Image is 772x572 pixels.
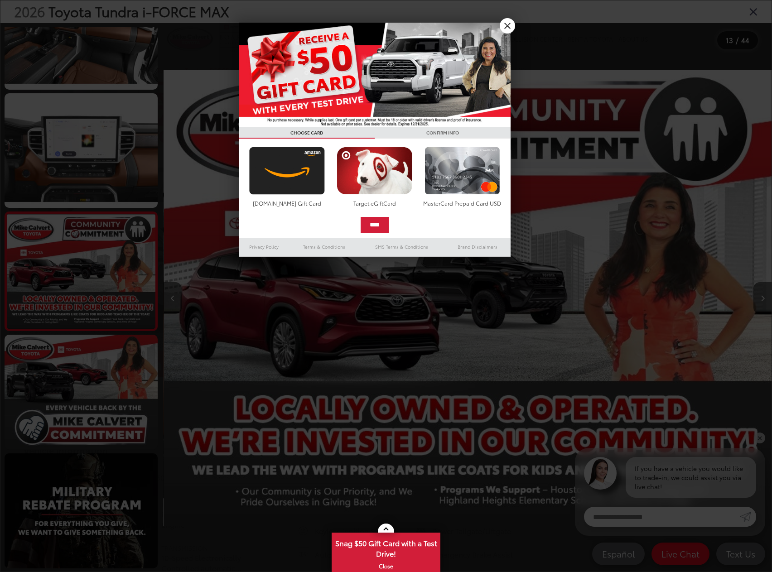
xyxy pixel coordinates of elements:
img: targetcard.png [334,147,415,195]
a: Terms & Conditions [289,241,359,252]
a: SMS Terms & Conditions [359,241,444,252]
img: amazoncard.png [247,147,327,195]
a: Brand Disclaimers [444,241,511,252]
div: [DOMAIN_NAME] Gift Card [247,199,327,207]
span: Snag $50 Gift Card with a Test Drive! [333,534,439,561]
h3: CONFIRM INFO [375,127,511,139]
img: mastercard.png [422,147,502,195]
a: Privacy Policy [239,241,289,252]
div: MasterCard Prepaid Card USD [422,199,502,207]
div: Target eGiftCard [334,199,415,207]
h3: CHOOSE CARD [239,127,375,139]
img: 55838_top_625864.jpg [239,23,511,127]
